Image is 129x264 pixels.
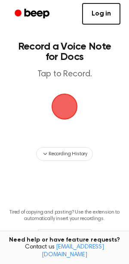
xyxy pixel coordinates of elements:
span: Contact us [5,244,124,259]
span: Recording History [49,150,87,158]
a: [EMAIL_ADDRESS][DOMAIN_NAME] [42,244,104,258]
button: Recording History [36,147,93,161]
p: Tap to Record. [15,69,114,80]
h1: Record a Voice Note for Docs [15,41,114,62]
a: Beep [9,6,57,22]
p: Tired of copying and pasting? Use the extension to automatically insert your recordings. [7,209,122,222]
a: Log in [82,3,120,25]
img: Beep Logo [52,94,77,119]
